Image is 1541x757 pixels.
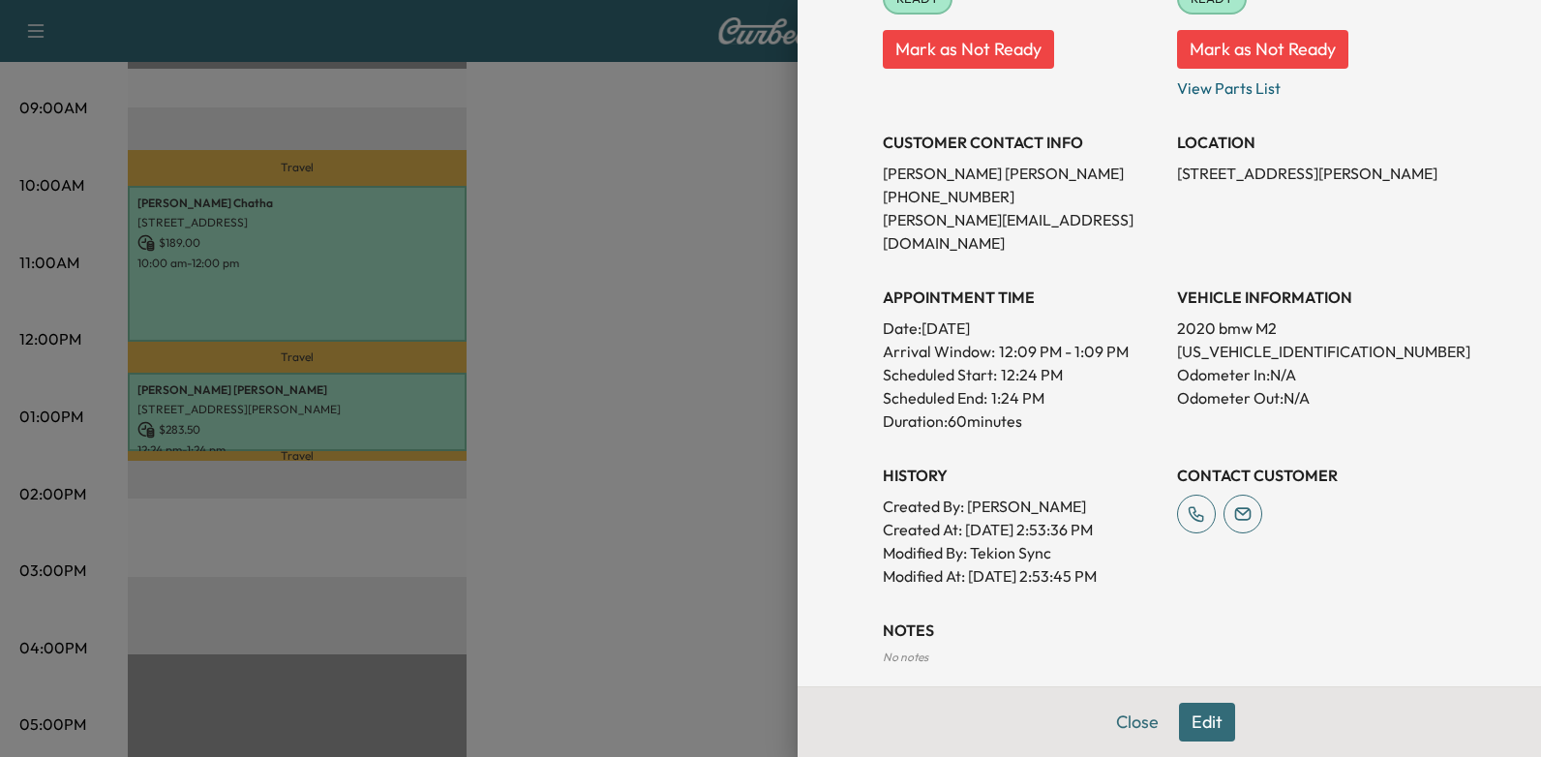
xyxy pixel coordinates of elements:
[883,317,1162,340] p: Date: [DATE]
[883,162,1162,185] p: [PERSON_NAME] [PERSON_NAME]
[883,464,1162,487] h3: History
[999,340,1129,363] span: 12:09 PM - 1:09 PM
[1103,703,1171,742] button: Close
[883,340,1162,363] p: Arrival Window:
[1001,363,1063,386] p: 12:24 PM
[1177,69,1456,100] p: View Parts List
[883,541,1162,564] p: Modified By : Tekion Sync
[883,30,1054,69] button: Mark as Not Ready
[1177,286,1456,309] h3: VEHICLE INFORMATION
[1177,363,1456,386] p: Odometer In: N/A
[1177,162,1456,185] p: [STREET_ADDRESS][PERSON_NAME]
[883,650,1456,665] div: No notes
[883,564,1162,588] p: Modified At : [DATE] 2:53:45 PM
[991,386,1044,409] p: 1:24 PM
[883,518,1162,541] p: Created At : [DATE] 2:53:36 PM
[883,495,1162,518] p: Created By : [PERSON_NAME]
[1177,317,1456,340] p: 2020 bmw M2
[1179,703,1235,742] button: Edit
[1177,386,1456,409] p: Odometer Out: N/A
[1177,340,1456,363] p: [US_VEHICLE_IDENTIFICATION_NUMBER]
[883,131,1162,154] h3: CUSTOMER CONTACT INFO
[883,409,1162,433] p: Duration: 60 minutes
[883,363,997,386] p: Scheduled Start:
[883,185,1162,208] p: [PHONE_NUMBER]
[1177,30,1348,69] button: Mark as Not Ready
[1177,464,1456,487] h3: CONTACT CUSTOMER
[883,208,1162,255] p: [PERSON_NAME][EMAIL_ADDRESS][DOMAIN_NAME]
[883,286,1162,309] h3: APPOINTMENT TIME
[1177,131,1456,154] h3: LOCATION
[883,619,1456,642] h3: NOTES
[883,386,987,409] p: Scheduled End:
